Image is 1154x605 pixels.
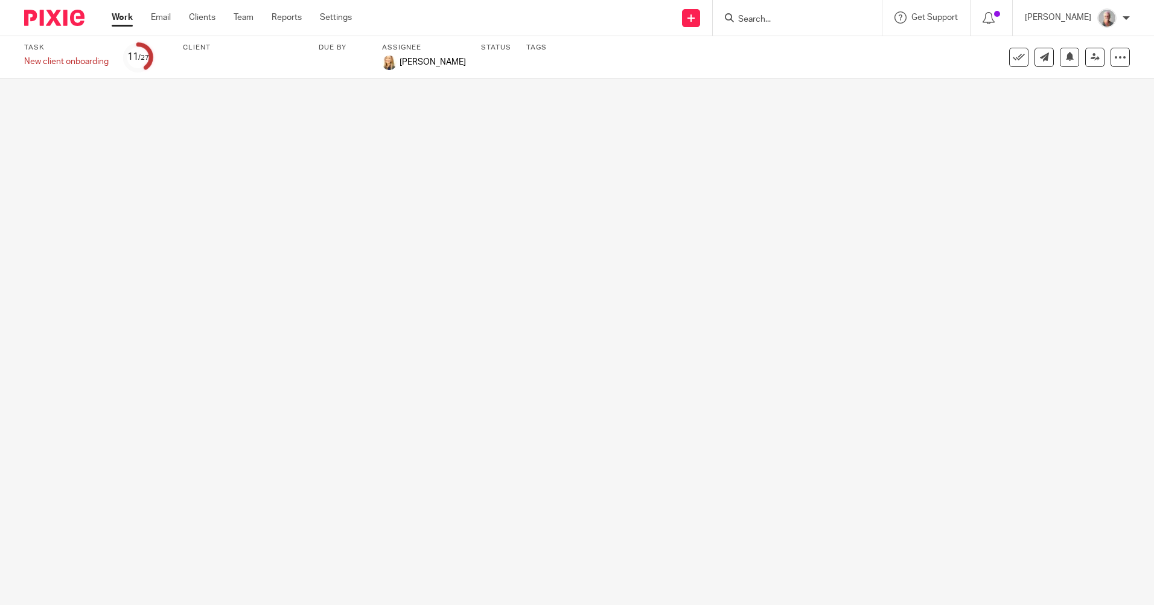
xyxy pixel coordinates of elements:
label: Tags [526,43,547,53]
small: /27 [138,54,149,61]
label: Task [24,43,109,53]
a: Settings [320,11,352,24]
img: Kate Llewellyn [382,56,397,70]
span: [PERSON_NAME] [400,56,466,68]
div: 11 [127,50,149,64]
p: [PERSON_NAME] [1025,11,1091,24]
input: Search [737,14,846,25]
label: Status [481,43,511,53]
img: Pixie [24,10,84,26]
a: Reports [272,11,302,24]
span: Get Support [911,13,958,22]
a: Work [112,11,133,24]
label: Due by [319,43,367,53]
a: Team [234,11,253,24]
img: KR%20update.jpg [1097,8,1117,28]
label: Assignee [382,43,466,53]
label: Client [183,43,304,53]
a: Clients [189,11,215,24]
a: Email [151,11,171,24]
div: New client onboarding [24,56,109,68]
